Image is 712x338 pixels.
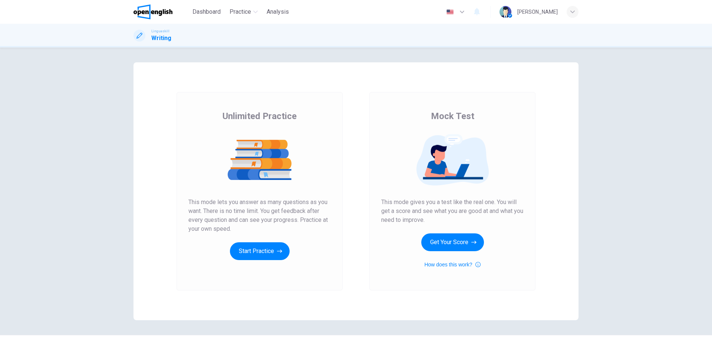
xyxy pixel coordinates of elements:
button: Dashboard [189,5,224,19]
span: Mock Test [431,110,474,122]
div: [PERSON_NAME] [517,7,558,16]
span: This mode lets you answer as many questions as you want. There is no time limit. You get feedback... [188,198,331,233]
button: Start Practice [230,242,290,260]
img: Profile picture [500,6,511,18]
span: Linguaskill [151,29,169,34]
img: OpenEnglish logo [133,4,172,19]
a: OpenEnglish logo [133,4,189,19]
span: This mode gives you a test like the real one. You will get a score and see what you are good at a... [381,198,524,224]
button: Practice [227,5,261,19]
span: Unlimited Practice [222,110,297,122]
button: Analysis [264,5,292,19]
span: Practice [230,7,251,16]
img: en [445,9,455,15]
button: How does this work? [424,260,480,269]
span: Analysis [267,7,289,16]
button: Get Your Score [421,233,484,251]
span: Dashboard [192,7,221,16]
h1: Writing [151,34,171,43]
